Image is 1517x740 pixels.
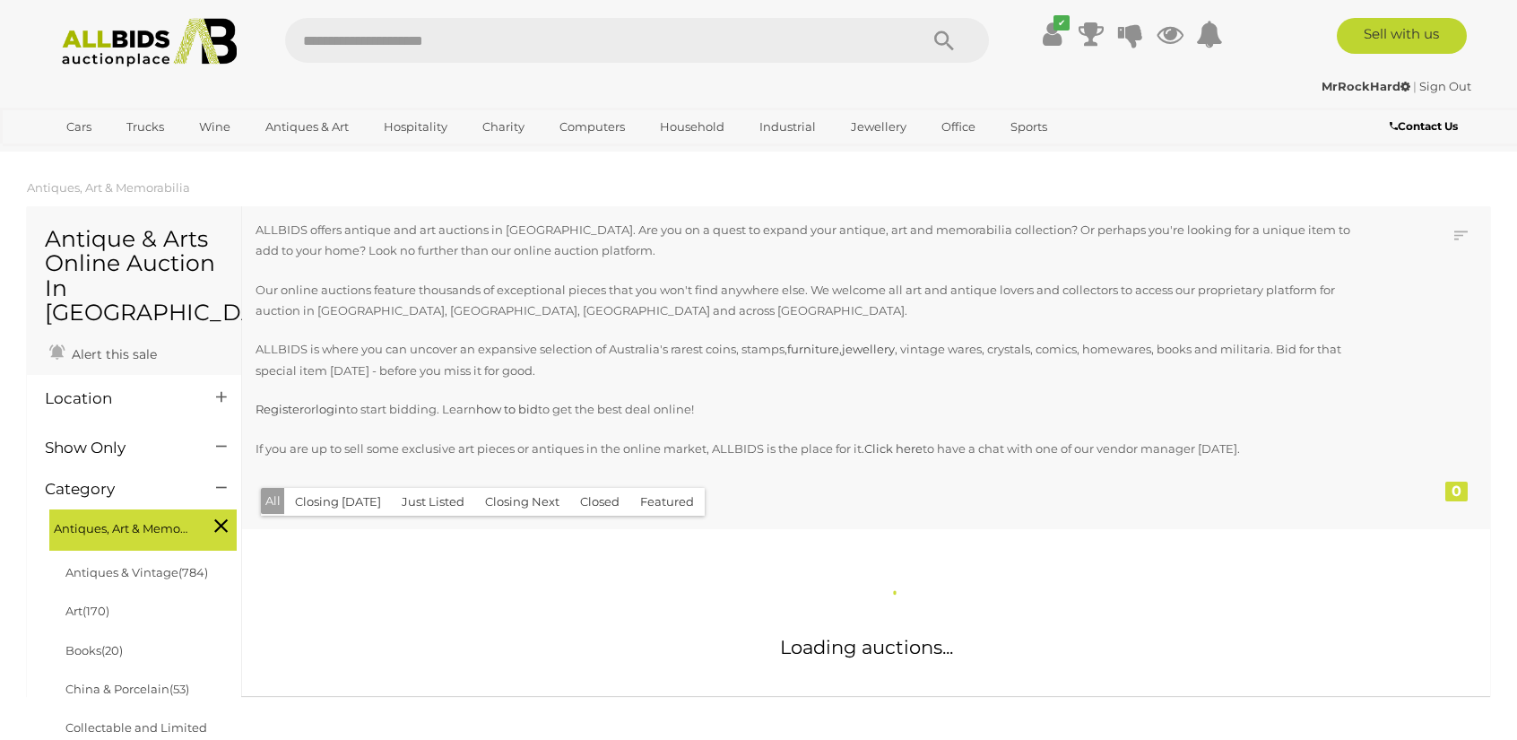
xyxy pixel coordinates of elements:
[45,440,189,457] h4: Show Only
[256,339,1362,381] p: ALLBIDS is where you can uncover an expansive selection of Australia's rarest coins, stamps, , , ...
[476,402,538,416] a: how to bid
[899,18,989,63] button: Search
[629,488,705,516] button: Featured
[748,112,828,142] a: Industrial
[67,346,157,362] span: Alert this sale
[471,112,536,142] a: Charity
[169,682,189,696] span: (53)
[54,514,188,539] span: Antiques, Art & Memorabilia
[256,280,1362,322] p: Our online auctions feature thousands of exceptional pieces that you won't find anywhere else. We...
[842,342,895,356] a: jewellery
[474,488,570,516] button: Closing Next
[256,399,1362,420] p: or to start bidding. Learn to get the best deal online!
[569,488,630,516] button: Closed
[55,112,103,142] a: Cars
[45,390,189,407] h4: Location
[372,112,459,142] a: Hospitality
[999,112,1059,142] a: Sports
[178,565,208,579] span: (784)
[45,339,161,366] a: Alert this sale
[254,112,360,142] a: Antiques & Art
[256,220,1362,262] p: ALLBIDS offers antique and art auctions in [GEOGRAPHIC_DATA]. Are you on a quest to expand your a...
[1337,18,1467,54] a: Sell with us
[1445,482,1468,501] div: 0
[1053,15,1070,30] i: ✔
[261,488,285,514] button: All
[55,142,205,171] a: [GEOGRAPHIC_DATA]
[65,682,189,696] a: China & Porcelain(53)
[1413,79,1417,93] span: |
[1419,79,1471,93] a: Sign Out
[648,112,736,142] a: Household
[1390,119,1458,133] b: Contact Us
[548,112,637,142] a: Computers
[864,441,923,456] a: Click here
[391,488,475,516] button: Just Listed
[65,643,123,657] a: Books(20)
[1322,79,1410,93] strong: MrRockHard
[187,112,242,142] a: Wine
[115,112,176,142] a: Trucks
[1322,79,1413,93] a: MrRockHard
[780,636,953,658] span: Loading auctions...
[284,488,392,516] button: Closing [DATE]
[45,227,223,326] h1: Antique & Arts Online Auction In [GEOGRAPHIC_DATA]
[930,112,987,142] a: Office
[1038,18,1065,50] a: ✔
[82,604,109,618] span: (170)
[839,112,918,142] a: Jewellery
[52,18,247,67] img: Allbids.com.au
[787,342,839,356] a: furniture
[1390,117,1462,136] a: Contact Us
[27,180,190,195] a: Antiques, Art & Memorabilia
[45,481,189,498] h4: Category
[316,402,346,416] a: login
[65,604,109,618] a: Art(170)
[101,643,123,657] span: (20)
[256,439,1362,459] p: If you are up to sell some exclusive art pieces or antiques in the online market, ALLBIDS is the ...
[256,402,304,416] a: Register
[65,565,208,579] a: Antiques & Vintage(784)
